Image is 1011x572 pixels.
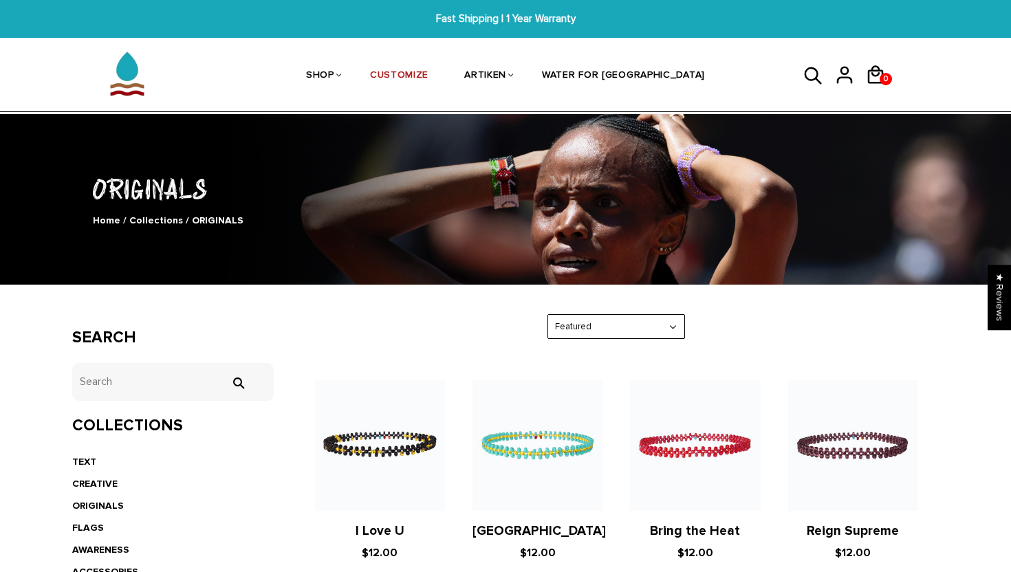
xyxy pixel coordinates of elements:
a: CREATIVE [72,478,118,489]
span: / [186,214,189,226]
h3: Search [72,328,274,348]
a: Collections [129,214,183,226]
div: Click to open Judge.me floating reviews tab [988,265,1011,330]
a: Reign Supreme [807,523,899,539]
span: / [123,214,127,226]
span: ORIGINALS [192,214,243,226]
input: Search [224,377,252,389]
h3: Collections [72,416,274,436]
a: CUSTOMIZE [370,40,428,113]
a: AWARENESS [72,544,129,555]
h1: ORIGINALS [72,170,939,206]
a: 0 [865,89,896,91]
a: [GEOGRAPHIC_DATA] [472,523,606,539]
a: Home [93,214,120,226]
span: $12.00 [835,546,871,560]
span: $12.00 [362,546,398,560]
a: Bring the Heat [650,523,740,539]
a: SHOP [306,40,334,113]
a: ARTIKEN [464,40,506,113]
input: Search [72,363,274,401]
span: Fast Shipping | 1 Year Warranty [312,11,699,27]
a: WATER FOR [GEOGRAPHIC_DATA] [542,40,705,113]
a: I Love U [356,523,404,539]
a: ORIGINALS [72,500,124,511]
span: $12.00 [520,546,556,560]
a: FLAGS [72,522,104,533]
a: TEXT [72,456,96,467]
span: $12.00 [677,546,713,560]
span: 0 [880,69,891,89]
